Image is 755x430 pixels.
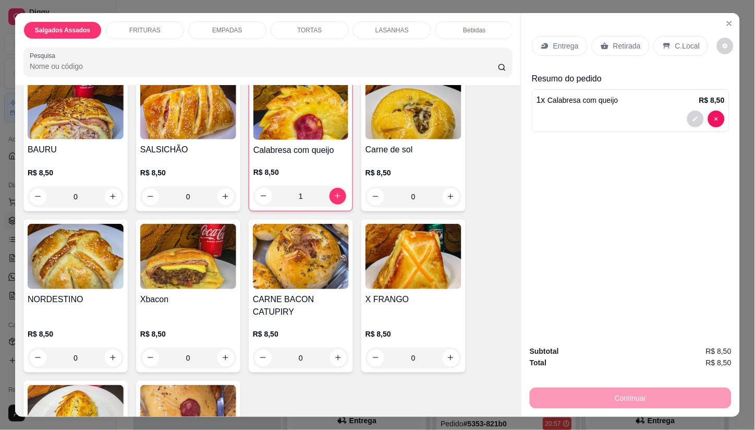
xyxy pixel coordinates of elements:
h4: SALSICHÃO [140,144,236,156]
button: decrease-product-quantity [687,111,704,127]
img: product-image [366,74,461,139]
h4: BAURU [28,144,124,156]
button: decrease-product-quantity [142,350,159,366]
img: product-image [366,224,461,289]
button: decrease-product-quantity [708,111,725,127]
img: product-image [253,224,349,289]
button: decrease-product-quantity [368,350,384,366]
button: increase-product-quantity [330,350,347,366]
p: R$ 8,50 [699,95,725,105]
button: increase-product-quantity [105,188,121,205]
h4: CARNE BACON CATUPIRY [253,293,349,318]
p: R$ 8,50 [253,167,348,177]
button: increase-product-quantity [105,350,121,366]
h4: Calabresa com queijo [253,144,348,157]
strong: Subtotal [530,347,559,355]
button: increase-product-quantity [443,350,459,366]
p: LASANHAS [375,26,409,34]
p: Entrega [553,41,579,51]
h4: Carne de sol [366,144,461,156]
button: decrease-product-quantity [255,188,272,205]
img: product-image [140,74,236,139]
button: decrease-product-quantity [30,188,46,205]
img: product-image [140,224,236,289]
p: 1 x [537,94,618,106]
button: decrease-product-quantity [717,38,734,54]
img: product-image [28,74,124,139]
p: Retirada [613,41,641,51]
button: increase-product-quantity [217,350,234,366]
button: Close [721,15,738,32]
span: R$ 8,50 [706,357,732,368]
button: decrease-product-quantity [30,350,46,366]
button: increase-product-quantity [217,188,234,205]
label: Pesquisa [30,51,59,60]
button: decrease-product-quantity [255,350,272,366]
h4: X FRANGO [366,293,461,306]
button: decrease-product-quantity [368,188,384,205]
p: R$ 8,50 [366,168,461,178]
p: R$ 8,50 [366,329,461,339]
h4: Xbacon [140,293,236,306]
p: R$ 8,50 [28,168,124,178]
p: Resumo do pedido [532,73,729,85]
input: Pesquisa [30,61,498,71]
p: C.Local [675,41,700,51]
p: R$ 8,50 [140,329,236,339]
p: Salgados Assados [35,26,90,34]
img: product-image [253,75,348,140]
button: increase-product-quantity [330,188,346,205]
span: R$ 8,50 [706,345,732,357]
p: R$ 8,50 [140,168,236,178]
h4: NORDESTINO [28,293,124,306]
p: TORTAS [297,26,322,34]
p: R$ 8,50 [253,329,349,339]
button: decrease-product-quantity [142,188,159,205]
img: product-image [28,224,124,289]
span: Calabresa com queijo [547,96,618,104]
p: FRITURAS [129,26,161,34]
strong: Total [530,359,546,367]
p: R$ 8,50 [28,329,124,339]
button: increase-product-quantity [443,188,459,205]
p: Bebidas [463,26,485,34]
p: EMPADAS [212,26,242,34]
